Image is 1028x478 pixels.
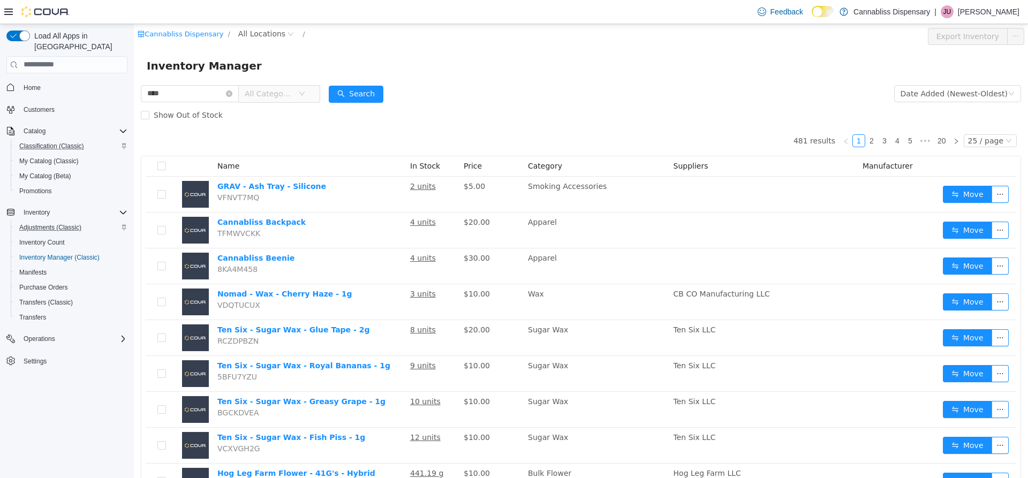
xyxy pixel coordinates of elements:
li: Previous Page [706,110,719,123]
button: icon: swapMove [809,341,858,358]
nav: Complex example [6,75,127,397]
span: Manifests [15,266,127,279]
td: Smoking Accessories [390,153,535,188]
img: Cannabliss Beenie placeholder [48,229,75,255]
button: icon: ellipsis [858,305,875,322]
button: Operations [19,332,59,345]
span: Operations [19,332,127,345]
span: $10.00 [330,409,356,418]
span: My Catalog (Beta) [19,172,71,180]
button: Inventory [19,206,54,219]
u: 4 units [276,230,302,238]
li: 20 [800,110,816,123]
p: | [934,5,936,18]
span: Ten Six LLC [540,409,582,418]
a: 20 [800,111,815,123]
span: 8KA4M458 [84,241,124,249]
span: Show Out of Stock [16,87,93,95]
span: Manufacturer [729,138,779,146]
span: Inventory Manager (Classic) [19,253,100,262]
div: Date Added (Newest-Oldest) [767,62,874,78]
span: Name [84,138,105,146]
td: Apparel [390,224,535,260]
span: $10.00 [330,373,356,382]
button: icon: swapMove [809,269,858,286]
td: Sugar Wax [390,332,535,368]
img: Ten Six - Sugar Wax - Greasy Grape - 1g placeholder [48,372,75,399]
button: icon: ellipsis [858,449,875,466]
span: Customers [24,105,55,114]
u: 10 units [276,373,307,382]
u: 2 units [276,158,302,166]
i: icon: down [872,113,878,121]
span: Inventory [19,206,127,219]
a: Transfers (Classic) [15,296,77,309]
td: Sugar Wax [390,404,535,439]
a: My Catalog (Classic) [15,155,83,168]
p: Cannabliss Dispensary [853,5,930,18]
a: GRAV - Ash Tray - Silicone [84,158,192,166]
span: Load All Apps in [GEOGRAPHIC_DATA] [30,31,127,52]
a: Cannabliss Beenie [84,230,161,238]
span: Inventory Count [15,236,127,249]
span: Ten Six LLC [540,373,582,382]
a: Ten Six - Sugar Wax - Royal Bananas - 1g [84,337,256,346]
a: Transfers [15,311,50,324]
span: Catalog [24,127,46,135]
u: 12 units [276,409,307,418]
u: 3 units [276,265,302,274]
u: 9 units [276,337,302,346]
span: BGCKDVEA [84,384,125,393]
td: Apparel [390,188,535,224]
a: Cannabliss Backpack [84,194,172,202]
a: Ten Six - Sugar Wax - Fish Piss - 1g [84,409,231,418]
span: Classification (Classic) [15,140,127,153]
button: Settings [2,353,132,368]
span: Purchase Orders [15,281,127,294]
i: icon: left [709,114,715,120]
button: My Catalog (Classic) [11,154,132,169]
span: In Stock [276,138,306,146]
button: icon: ellipsis [873,4,890,21]
button: icon: swapMove [809,162,858,179]
span: VDQTUCUX [84,277,126,285]
span: Manifests [19,268,47,277]
span: $20.00 [330,301,356,310]
li: 2 [731,110,744,123]
img: Nomad - Wax - Cherry Haze - 1g placeholder [48,264,75,291]
button: icon: ellipsis [858,233,875,251]
span: Transfers (Classic) [15,296,127,309]
button: icon: swapMove [809,377,858,394]
button: icon: swapMove [809,233,858,251]
button: Catalog [19,125,50,138]
a: Home [19,81,45,94]
button: Purchase Orders [11,280,132,295]
button: Customers [2,102,132,117]
span: Price [330,138,348,146]
button: icon: swapMove [809,413,858,430]
span: JU [943,5,951,18]
span: ••• [783,110,800,123]
span: All Categories [111,64,160,75]
a: Inventory Count [15,236,69,249]
span: CB CO Manufacturing LLC [540,265,636,274]
a: Ten Six - Sugar Wax - Glue Tape - 2g [84,301,236,310]
i: icon: close-circle [92,66,99,73]
button: Operations [2,331,132,346]
span: Operations [24,335,55,343]
button: Inventory Manager (Classic) [11,250,132,265]
span: Ten Six LLC [540,301,582,310]
button: icon: ellipsis [858,341,875,358]
img: Hog Leg Farm Flower - 41G's - Hybrid placeholder [48,444,75,471]
span: Catalog [19,125,127,138]
div: 25 / page [834,111,870,123]
span: Home [24,84,41,92]
a: Feedback [753,1,807,22]
a: 1 [719,111,731,123]
li: 4 [757,110,770,123]
img: Cova [21,6,70,17]
span: Adjustments (Classic) [19,223,81,232]
span: 5BFU7YZU [84,348,123,357]
span: Inventory [24,208,50,217]
span: $10.00 [330,265,356,274]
